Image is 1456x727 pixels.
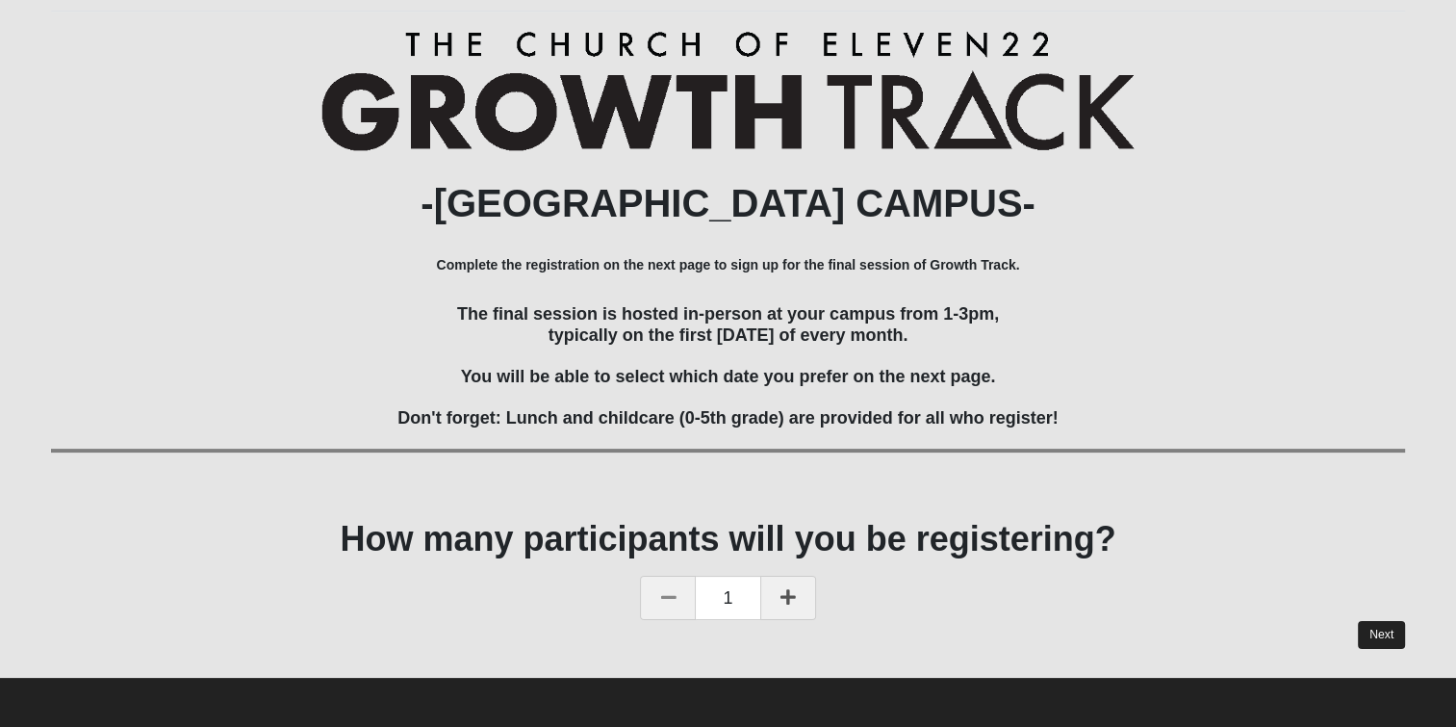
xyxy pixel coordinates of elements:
b: -[GEOGRAPHIC_DATA] CAMPUS- [421,182,1035,224]
span: Don't forget: Lunch and childcare (0-5th grade) are provided for all who register! [397,408,1058,428]
span: 1 [696,576,759,620]
span: You will be able to select which date you prefer on the next page. [461,367,996,386]
img: Growth Track Logo [321,31,1134,151]
h1: How many participants will you be registering? [51,518,1405,559]
span: The final session is hosted in-person at your campus from 1-3pm, [457,304,999,324]
a: Next [1358,621,1405,649]
span: typically on the first [DATE] of every month. [549,325,908,345]
b: Complete the registration on the next page to sign up for the final session of Growth Track. [437,257,1020,273]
